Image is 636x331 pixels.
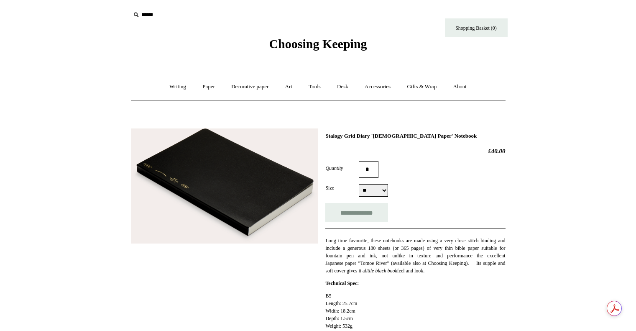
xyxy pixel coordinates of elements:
span: Choosing Keeping [269,37,367,51]
a: Desk [329,76,356,98]
p: B5 Length: 25.7cm Width: 18.2cm Depth: 1.5cm Weight: 532g [325,292,505,330]
a: About [445,76,474,98]
a: Writing [162,76,194,98]
h1: Stalogy Grid Diary '[DEMOGRAPHIC_DATA] Paper' Notebook [325,133,505,139]
strong: Technical Spec: [325,280,359,286]
a: Gifts & Wrap [399,76,444,98]
a: Accessories [357,76,398,98]
a: Tools [301,76,328,98]
a: Paper [195,76,222,98]
label: Size [325,184,359,192]
img: Stalogy Grid Diary 'Bible Paper' Notebook [131,128,318,244]
a: Choosing Keeping [269,44,367,49]
p: Long time favourite, these notebooks are made using a very close stitch binding and include a gen... [325,237,505,275]
label: Quantity [325,164,359,172]
em: little black book [365,268,397,274]
a: Decorative paper [224,76,276,98]
a: Shopping Basket (0) [445,18,508,37]
a: Art [278,76,300,98]
h2: £40.00 [325,147,505,155]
